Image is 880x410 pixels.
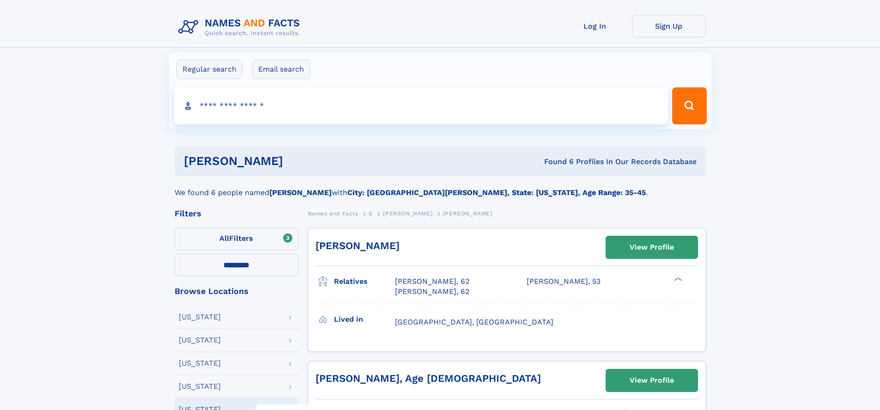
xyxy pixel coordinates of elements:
[334,312,395,327] h3: Lived in
[606,369,698,392] a: View Profile
[179,337,221,344] div: [US_STATE]
[184,155,414,167] h1: [PERSON_NAME]
[395,287,469,297] a: [PERSON_NAME], 62
[179,383,221,390] div: [US_STATE]
[316,240,400,251] a: [PERSON_NAME]
[383,210,432,217] span: [PERSON_NAME]
[395,276,469,287] a: [PERSON_NAME], 62
[252,60,310,79] label: Email search
[308,208,358,219] a: Names and Facts
[672,276,683,282] div: ❯
[174,87,668,124] input: search input
[175,15,308,40] img: Logo Names and Facts
[269,188,332,197] b: [PERSON_NAME]
[630,370,674,391] div: View Profile
[334,274,395,289] h3: Relatives
[179,360,221,367] div: [US_STATE]
[383,208,432,219] a: [PERSON_NAME]
[369,208,373,219] a: S
[630,237,674,258] div: View Profile
[606,236,698,258] a: View Profile
[175,228,298,250] label: Filters
[316,373,541,384] a: [PERSON_NAME], Age [DEMOGRAPHIC_DATA]
[369,210,373,217] span: S
[179,313,221,321] div: [US_STATE]
[175,287,298,295] div: Browse Locations
[558,15,632,37] a: Log In
[175,176,706,198] div: We found 6 people named with .
[176,60,243,79] label: Regular search
[395,318,553,326] span: [GEOGRAPHIC_DATA], [GEOGRAPHIC_DATA]
[443,210,492,217] span: [PERSON_NAME]
[413,157,697,167] div: Found 6 Profiles In Our Records Database
[672,87,706,124] button: Search Button
[347,188,646,197] b: City: [GEOGRAPHIC_DATA][PERSON_NAME], State: [US_STATE], Age Range: 35-45
[527,276,601,287] a: [PERSON_NAME], 53
[219,234,229,243] span: All
[175,209,298,218] div: Filters
[632,15,706,37] a: Sign Up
